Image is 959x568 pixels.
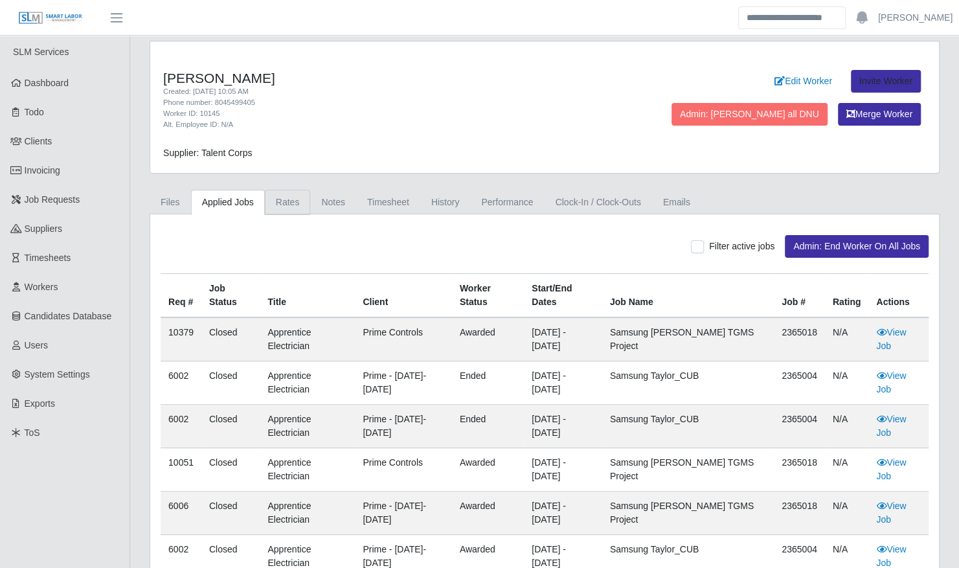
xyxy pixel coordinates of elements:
span: Supplier: Talent Corps [163,148,252,158]
a: Notes [310,190,356,215]
th: Req # [161,274,201,318]
td: awarded [452,492,524,535]
span: Clients [25,136,52,146]
a: View Job [876,501,906,525]
th: Actions [868,274,929,318]
span: Dashboard [25,78,69,88]
a: View Job [876,544,906,568]
a: Invite Worker [851,70,921,93]
span: Users [25,340,49,350]
td: Samsung [PERSON_NAME] TGMS Project [602,317,774,361]
td: Samsung Taylor_CUB [602,361,774,405]
button: Merge Worker [838,103,921,126]
td: Prime - [DATE]-[DATE] [355,405,451,448]
td: Closed [201,448,260,492]
th: Title [260,274,355,318]
h4: [PERSON_NAME] [163,70,600,86]
a: Rates [265,190,311,215]
td: 6002 [161,405,201,448]
td: Samsung [PERSON_NAME] TGMS Project [602,492,774,535]
td: Prime Controls [355,317,451,361]
span: SLM Services [13,47,69,57]
a: Clock-In / Clock-Outs [544,190,651,215]
th: Client [355,274,451,318]
td: [DATE] - [DATE] [524,492,602,535]
td: Apprentice Electrician [260,405,355,448]
th: Start/End Dates [524,274,602,318]
button: Admin: End Worker On All Jobs [785,235,929,258]
span: Timesheets [25,253,71,263]
td: Samsung Taylor_CUB [602,405,774,448]
span: Workers [25,282,58,292]
div: Phone number: 8045499405 [163,97,600,108]
a: View Job [876,457,906,481]
div: Alt. Employee ID: N/A [163,119,600,130]
span: Filter active jobs [709,241,774,251]
td: Prime - [DATE]-[DATE] [355,361,451,405]
a: Timesheet [356,190,420,215]
td: Apprentice Electrician [260,317,355,361]
td: N/A [825,405,869,448]
span: Invoicing [25,165,60,176]
span: Candidates Database [25,311,112,321]
td: Prime - [DATE]-[DATE] [355,492,451,535]
td: 6006 [161,492,201,535]
a: Files [150,190,191,215]
th: Job # [774,274,825,318]
td: 2365018 [774,448,825,492]
td: awarded [452,317,524,361]
a: Emails [652,190,701,215]
td: N/A [825,361,869,405]
td: 2365018 [774,492,825,535]
td: Samsung [PERSON_NAME] TGMS Project [602,448,774,492]
th: Worker Status [452,274,524,318]
a: Applied Jobs [191,190,265,215]
td: Closed [201,405,260,448]
button: Admin: [PERSON_NAME] all DNU [671,103,828,126]
td: Apprentice Electrician [260,361,355,405]
td: Apprentice Electrician [260,492,355,535]
td: 2365004 [774,405,825,448]
a: View Job [876,414,906,438]
span: System Settings [25,369,90,380]
td: [DATE] - [DATE] [524,317,602,361]
td: awarded [452,448,524,492]
td: 2365004 [774,361,825,405]
span: Job Requests [25,194,80,205]
td: N/A [825,448,869,492]
td: [DATE] - [DATE] [524,361,602,405]
th: Job Status [201,274,260,318]
th: Job Name [602,274,774,318]
td: Closed [201,317,260,361]
td: [DATE] - [DATE] [524,448,602,492]
a: [PERSON_NAME] [878,11,953,25]
td: Apprentice Electrician [260,448,355,492]
td: N/A [825,317,869,361]
td: Closed [201,492,260,535]
td: 2365018 [774,317,825,361]
td: Prime Controls [355,448,451,492]
img: SLM Logo [18,11,83,25]
td: [DATE] - [DATE] [524,405,602,448]
div: Worker ID: 10145 [163,108,600,119]
a: View Job [876,370,906,394]
span: Exports [25,398,55,409]
td: 10379 [161,317,201,361]
a: Performance [470,190,544,215]
td: ended [452,405,524,448]
td: 6002 [161,361,201,405]
td: 10051 [161,448,201,492]
td: Closed [201,361,260,405]
a: Edit Worker [766,70,841,93]
span: Todo [25,107,44,117]
span: ToS [25,427,40,438]
div: Created: [DATE] 10:05 AM [163,86,600,97]
td: N/A [825,492,869,535]
a: History [420,190,471,215]
th: Rating [825,274,869,318]
a: View Job [876,327,906,351]
span: Suppliers [25,223,62,234]
td: ended [452,361,524,405]
input: Search [738,6,846,29]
